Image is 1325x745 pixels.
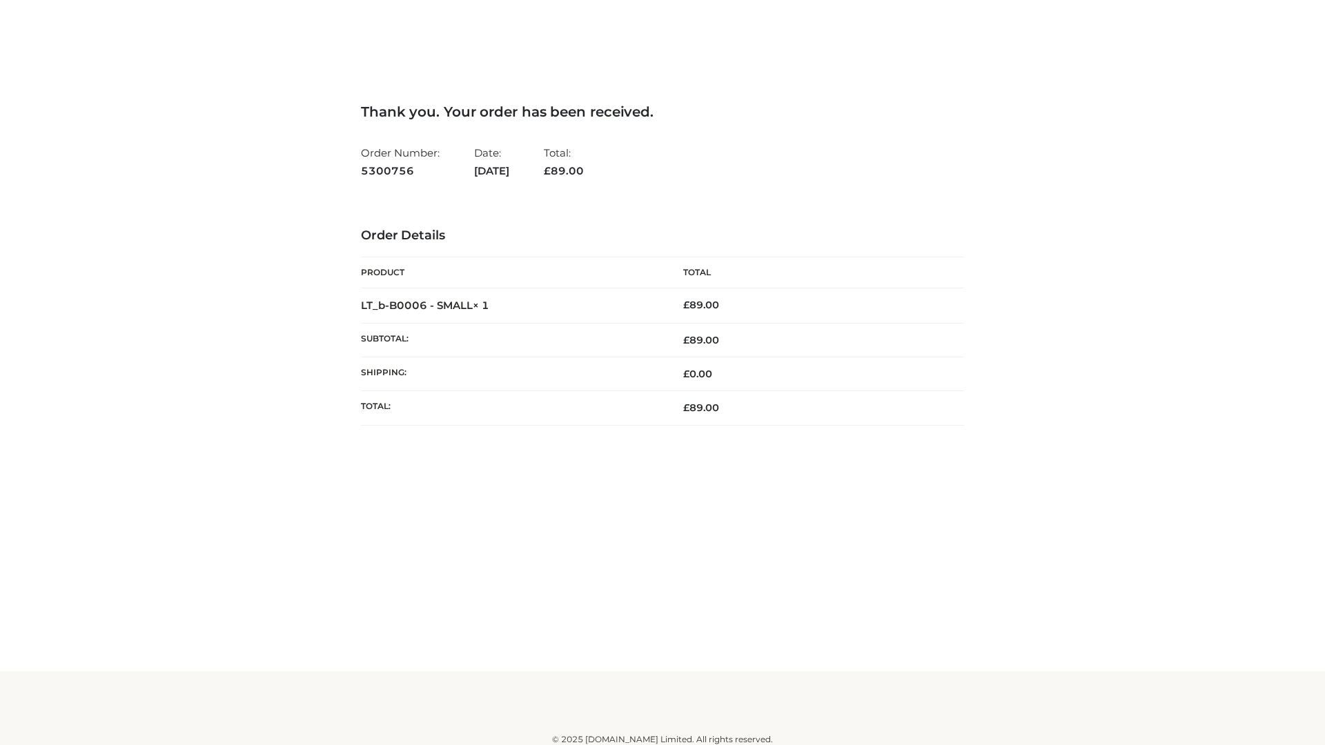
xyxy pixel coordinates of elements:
[683,368,712,380] bdi: 0.00
[662,257,964,288] th: Total
[544,164,551,177] span: £
[683,299,719,311] bdi: 89.00
[361,299,489,312] strong: LT_b-B0006 - SMALL
[683,299,689,311] span: £
[544,164,584,177] span: 89.00
[474,141,509,183] li: Date:
[361,103,964,120] h3: Thank you. Your order has been received.
[683,368,689,380] span: £
[361,141,440,183] li: Order Number:
[683,401,689,414] span: £
[544,141,584,183] li: Total:
[473,299,489,312] strong: × 1
[683,334,719,346] span: 89.00
[361,391,662,425] th: Total:
[683,401,719,414] span: 89.00
[683,334,689,346] span: £
[474,162,509,180] strong: [DATE]
[361,357,662,391] th: Shipping:
[361,162,440,180] strong: 5300756
[361,257,662,288] th: Product
[361,228,964,244] h3: Order Details
[361,323,662,357] th: Subtotal:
